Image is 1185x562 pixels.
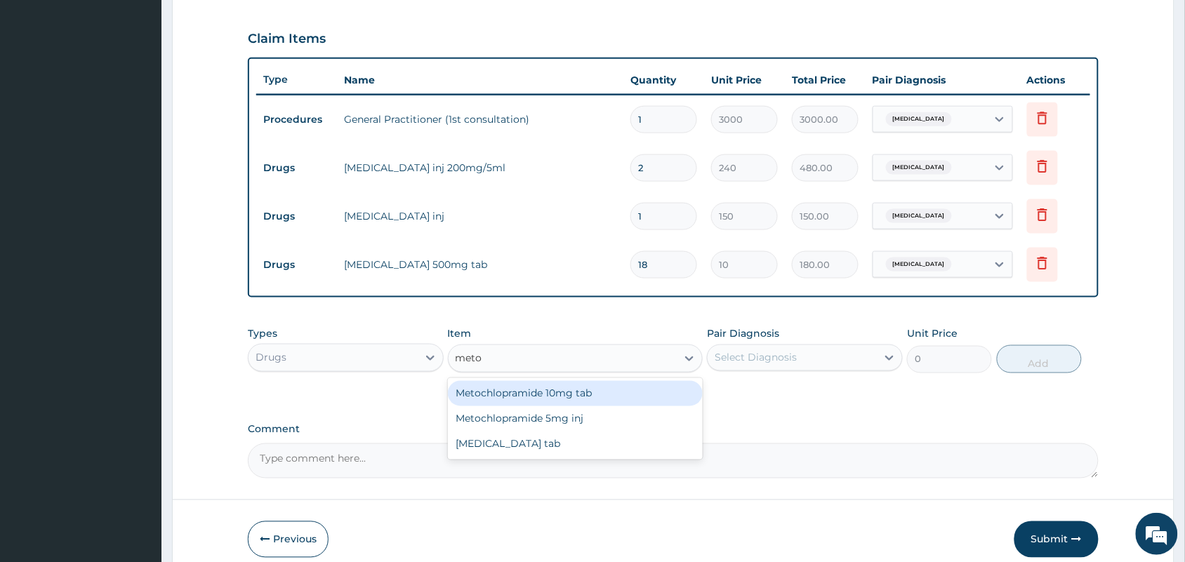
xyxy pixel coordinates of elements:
[256,107,337,133] td: Procedures
[256,203,337,229] td: Drugs
[448,327,472,341] label: Item
[448,381,703,406] div: Metochlopramide 10mg tab
[886,161,952,175] span: [MEDICAL_DATA]
[337,202,623,230] td: [MEDICAL_DATA] inj
[81,177,194,319] span: We're online!
[256,252,337,278] td: Drugs
[337,105,623,133] td: General Practitioner (1st consultation)
[230,7,264,41] div: Minimize live chat window
[248,32,326,47] h3: Claim Items
[623,66,704,94] th: Quantity
[337,250,623,279] td: [MEDICAL_DATA] 500mg tab
[785,66,866,94] th: Total Price
[707,327,779,341] label: Pair Diagnosis
[886,112,952,126] span: [MEDICAL_DATA]
[448,406,703,431] div: Metochlopramide 5mg inj
[248,328,277,340] label: Types
[704,66,785,94] th: Unit Price
[1014,521,1099,558] button: Submit
[248,424,1099,436] label: Comment
[866,66,1020,94] th: Pair Diagnosis
[26,70,57,105] img: d_794563401_company_1708531726252_794563401
[337,66,623,94] th: Name
[715,351,797,365] div: Select Diagnosis
[886,209,952,223] span: [MEDICAL_DATA]
[997,345,1082,373] button: Add
[907,327,958,341] label: Unit Price
[7,383,267,432] textarea: Type your message and hit 'Enter'
[256,351,286,365] div: Drugs
[886,257,952,272] span: [MEDICAL_DATA]
[256,67,337,93] th: Type
[448,431,703,457] div: [MEDICAL_DATA] tab
[248,521,329,558] button: Previous
[256,155,337,181] td: Drugs
[73,79,236,97] div: Chat with us now
[337,154,623,182] td: [MEDICAL_DATA] inj 200mg/5ml
[1020,66,1090,94] th: Actions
